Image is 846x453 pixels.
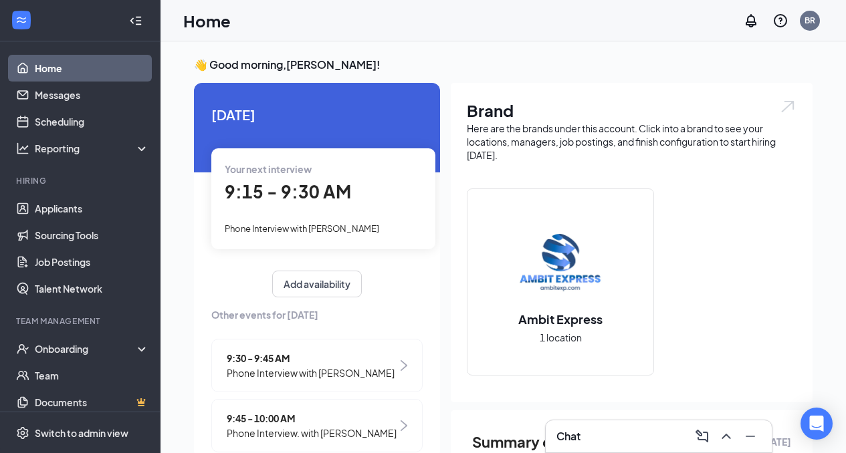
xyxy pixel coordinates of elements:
div: Here are the brands under this account. Click into a brand to see your locations, managers, job p... [467,122,797,162]
button: ChevronUp [716,426,737,447]
svg: UserCheck [16,342,29,355]
h3: 👋 Good morning, [PERSON_NAME] ! [194,57,813,72]
button: Add availability [272,271,362,297]
svg: Minimize [742,428,758,444]
span: 9:15 - 9:30 AM [225,180,351,202]
svg: ComposeMessage [694,428,710,444]
svg: WorkstreamLogo [15,13,28,27]
img: open.6027fd2a22e1237b5b06.svg [779,99,797,114]
div: Team Management [16,315,146,327]
a: Talent Network [35,275,149,302]
div: Hiring [16,175,146,186]
h2: Ambit Express [505,311,616,327]
h1: Home [183,9,231,32]
span: 9:30 - 9:45 AM [227,351,395,365]
a: Home [35,55,149,82]
span: [DATE] [211,104,423,125]
span: 1 location [540,330,582,345]
a: DocumentsCrown [35,389,149,416]
svg: Collapse [129,14,142,27]
svg: QuestionInfo [772,13,788,29]
span: Other events for [DATE] [211,307,423,322]
svg: Notifications [743,13,759,29]
a: Scheduling [35,108,149,135]
span: Phone Interview. with [PERSON_NAME] [227,426,397,440]
div: Reporting [35,142,150,155]
svg: ChevronUp [718,428,734,444]
div: Open Intercom Messenger [801,408,833,440]
a: Team [35,362,149,389]
a: Sourcing Tools [35,222,149,249]
button: ComposeMessage [692,426,713,447]
img: Ambit Express [518,220,603,305]
span: Phone Interview with [PERSON_NAME] [227,365,395,380]
div: Switch to admin view [35,426,128,440]
button: Minimize [740,426,761,447]
span: Phone Interview with [PERSON_NAME] [225,223,379,234]
svg: Analysis [16,142,29,155]
div: Onboarding [35,342,138,355]
span: 9:45 - 10:00 AM [227,411,397,426]
svg: Settings [16,426,29,440]
span: Your next interview [225,163,312,175]
h3: Chat [556,429,580,444]
h1: Brand [467,99,797,122]
div: BR [805,15,815,26]
a: Applicants [35,195,149,222]
a: Job Postings [35,249,149,275]
a: Messages [35,82,149,108]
